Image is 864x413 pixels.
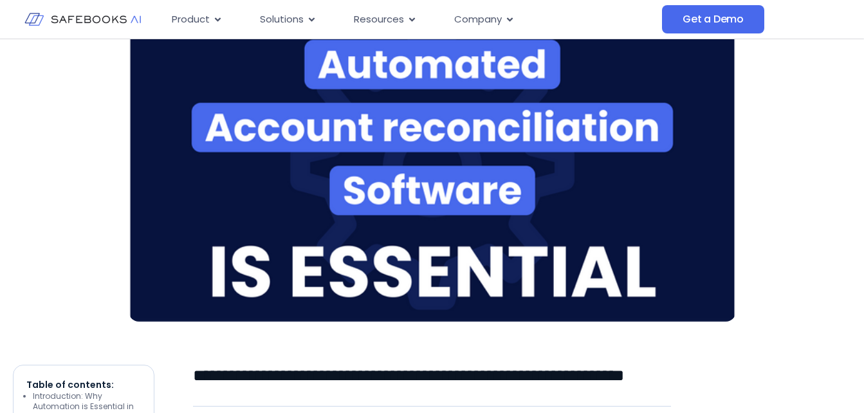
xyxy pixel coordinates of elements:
[161,7,662,32] div: Menu Toggle
[354,12,404,27] span: Resources
[454,12,502,27] span: Company
[260,12,304,27] span: Solutions
[172,12,210,27] span: Product
[683,13,744,26] span: Get a Demo
[26,378,141,391] p: Table of contents:
[662,5,764,33] a: Get a Demo
[129,14,736,322] img: a blue sign that says automated, account reconciliation, software,
[161,7,662,32] nav: Menu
